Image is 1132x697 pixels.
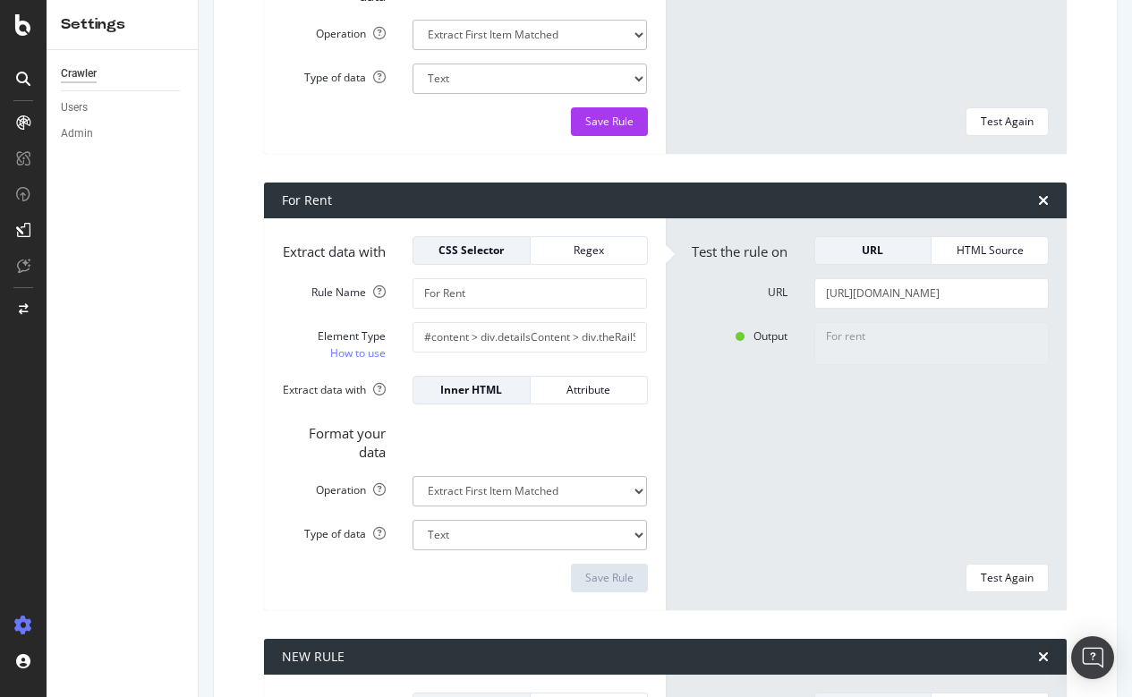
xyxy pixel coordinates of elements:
div: CSS Selector [428,242,515,258]
input: Provide a name [413,278,647,309]
label: Format your data [268,418,399,463]
a: Users [61,98,185,117]
div: Element Type [282,328,386,344]
div: Save Rule [585,570,634,585]
a: Crawler [61,64,185,83]
button: CSS Selector [413,236,531,265]
div: HTML Source [946,242,1034,258]
button: Regex [531,236,648,265]
input: CSS Expression [413,322,647,353]
div: Open Intercom Messenger [1071,636,1114,679]
label: Rule Name [268,278,399,300]
div: Save Rule [585,114,634,129]
button: Save Rule [571,107,648,136]
textarea: For rent [814,322,1049,365]
div: Users [61,98,88,117]
button: URL [814,236,932,265]
div: Attribute [545,382,633,397]
div: Admin [61,124,93,143]
button: Inner HTML [413,376,531,404]
label: Output [670,322,801,344]
div: times [1038,650,1049,664]
button: Test Again [966,107,1049,136]
label: Operation [268,476,399,497]
label: Test the rule on [670,236,801,261]
label: Type of data [268,64,399,85]
label: URL [670,278,801,300]
a: Admin [61,124,185,143]
div: Crawler [61,64,97,83]
div: Regex [545,242,633,258]
input: Set a URL [814,278,1049,309]
button: Attribute [531,376,648,404]
div: For Rent [282,191,332,209]
div: Test Again [981,114,1034,129]
div: URL [830,242,917,258]
label: Operation [268,20,399,41]
button: Test Again [966,564,1049,592]
div: NEW RULE [282,648,345,666]
div: times [1038,193,1049,208]
button: HTML Source [932,236,1049,265]
div: Test Again [981,570,1034,585]
div: Settings [61,14,183,35]
label: Extract data with [268,236,399,261]
label: Extract data with [268,376,399,397]
div: Inner HTML [428,382,515,397]
a: How to use [330,344,386,362]
label: Type of data [268,520,399,541]
button: Save Rule [571,564,648,592]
